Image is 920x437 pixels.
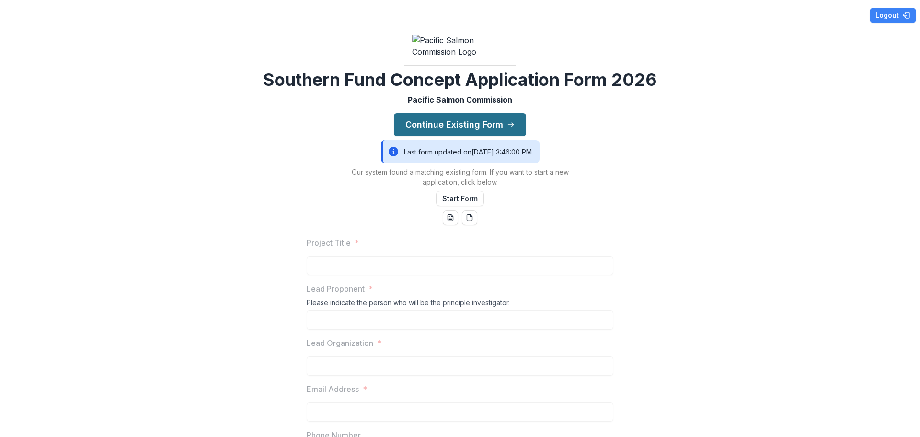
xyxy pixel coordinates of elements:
p: Project Title [307,237,351,248]
button: Start Form [436,191,484,206]
p: Our system found a matching existing form. If you want to start a new application, click below. [340,167,580,187]
div: Last form updated on [DATE] 3:46:00 PM [381,140,540,163]
button: pdf-download [462,210,477,225]
p: Email Address [307,383,359,395]
div: Please indicate the person who will be the principle investigator. [307,298,613,310]
p: Lead Organization [307,337,373,349]
h2: Southern Fund Concept Application Form 2026 [263,70,657,90]
button: Continue Existing Form [394,113,526,136]
img: Pacific Salmon Commission Logo [412,35,508,58]
p: Lead Proponent [307,283,365,295]
button: Logout [870,8,916,23]
button: word-download [443,210,458,225]
p: Pacific Salmon Commission [408,94,512,106]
